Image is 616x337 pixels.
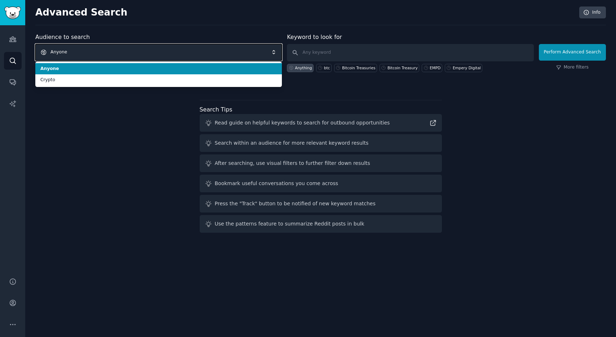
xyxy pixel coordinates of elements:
[287,34,342,40] label: Keyword to look for
[40,77,277,83] span: Crypto
[35,7,575,18] h2: Advanced Search
[215,200,376,207] div: Press the "Track" button to be notified of new keyword matches
[539,44,606,61] button: Perform Advanced Search
[453,65,481,70] div: Empery Digital
[287,44,533,61] input: Any keyword
[35,44,282,61] button: Anyone
[387,65,418,70] div: Bitcoin Treasury
[342,65,376,70] div: Bitcoin Treasuries
[215,220,364,228] div: Use the patterns feature to summarize Reddit posts in bulk
[556,64,589,71] a: More filters
[579,6,606,19] a: Info
[430,65,440,70] div: EMPD
[200,106,232,113] label: Search Tips
[215,159,370,167] div: After searching, use visual filters to further filter down results
[4,6,21,19] img: GummySearch logo
[35,62,282,87] ul: Anyone
[215,180,338,187] div: Bookmark useful conversations you come across
[215,119,390,127] div: Read guide on helpful keywords to search for outbound opportunities
[295,65,312,70] div: Anything
[40,66,277,72] span: Anyone
[215,139,369,147] div: Search within an audience for more relevant keyword results
[35,34,90,40] label: Audience to search
[324,65,330,70] div: btc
